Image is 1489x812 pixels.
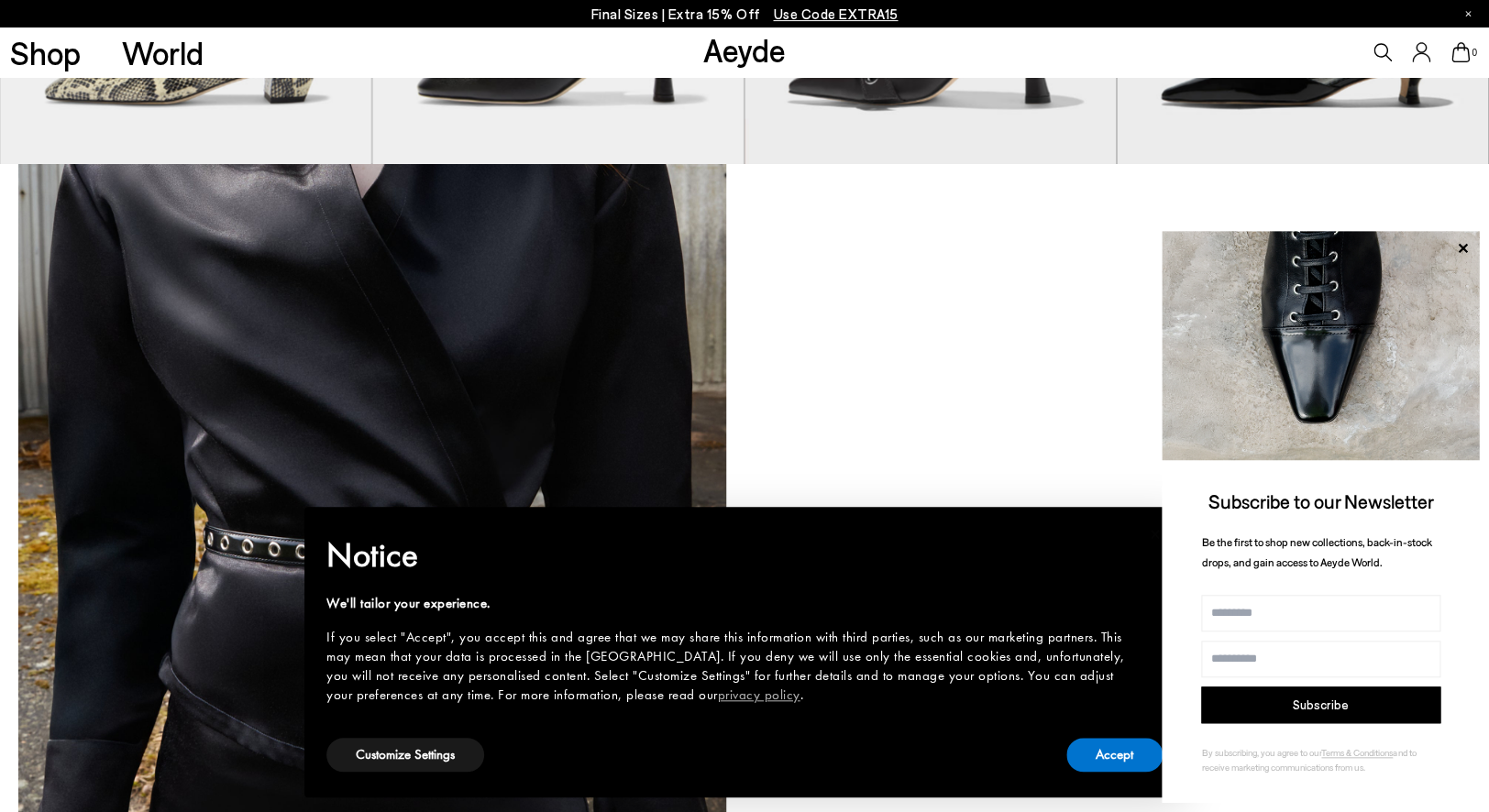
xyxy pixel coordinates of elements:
[1202,535,1432,569] span: Be the first to shop new collections, back-in-stock drops, and gain access to Aeyde World.
[1202,747,1321,758] span: By subscribing, you agree to our
[10,37,81,69] a: Shop
[1470,48,1479,58] span: 0
[1150,520,1162,548] span: ×
[326,594,1133,613] div: We'll tailor your experience.
[1208,489,1434,512] span: Subscribe to our Newsletter
[703,30,786,69] a: Aeyde
[1066,738,1163,772] button: Accept
[1201,686,1440,723] button: Subscribe
[1321,747,1393,758] a: Terms & Conditions
[326,738,484,772] button: Customize Settings
[591,3,899,26] p: Final Sizes | Extra 15% Off
[1162,231,1480,460] img: ca3f721fb6ff708a270709c41d776025.jpg
[718,686,800,704] a: privacy policy
[326,628,1133,705] div: If you select "Accept", you accept this and agree that we may share this information with third p...
[326,532,1133,579] h2: Notice
[773,5,898,22] span: Navigate to /collections/ss25-final-sizes
[122,37,204,69] a: World
[1451,42,1470,62] a: 0
[1133,512,1177,556] button: Close this notice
